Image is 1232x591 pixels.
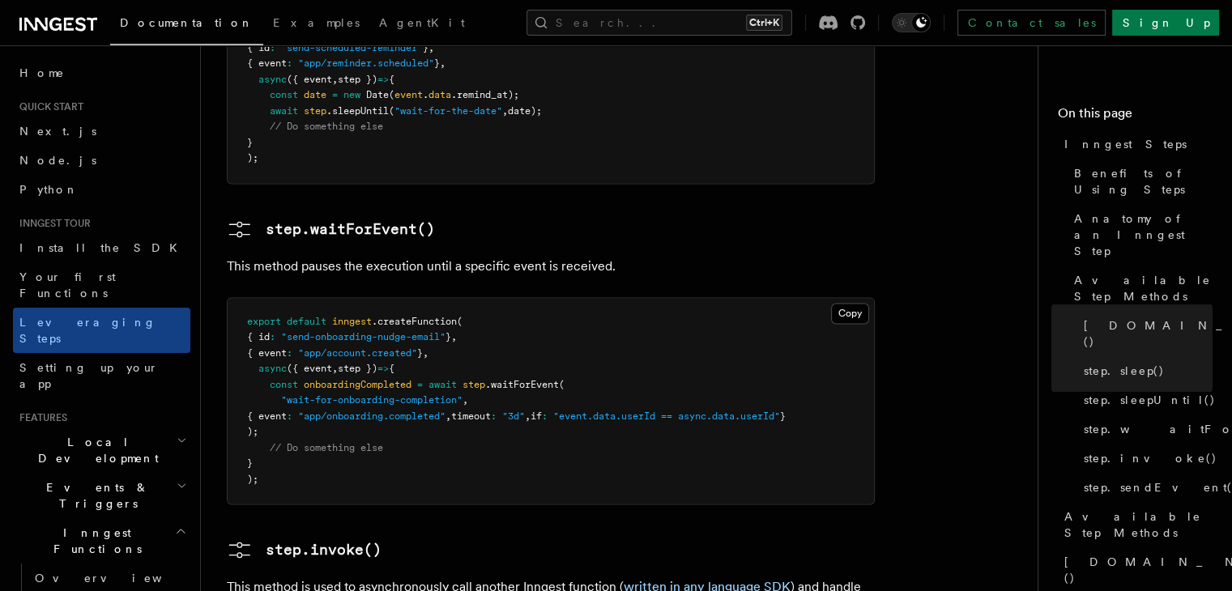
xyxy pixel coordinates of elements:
[35,572,202,585] span: Overview
[120,16,254,29] span: Documentation
[13,411,67,424] span: Features
[13,525,175,557] span: Inngest Functions
[423,347,428,359] span: ,
[287,363,332,374] span: ({ event
[13,58,190,87] a: Home
[247,42,270,53] span: { id
[502,410,525,422] span: "3d"
[502,105,508,117] span: ,
[304,379,411,390] span: onboardingCompleted
[19,65,65,81] span: Home
[1058,104,1213,130] h4: On this page
[19,154,96,167] span: Node.js
[13,146,190,175] a: Node.js
[281,331,445,342] span: "send-onboarding-nudge-email"
[1077,385,1213,415] a: step.sleepUntil()
[304,105,326,117] span: step
[394,89,423,100] span: event
[428,379,457,390] span: await
[332,89,338,100] span: =
[298,410,445,422] span: "app/onboarding.completed"
[1077,415,1213,444] a: step.waitForEvent()
[13,518,190,563] button: Inngest Functions
[19,361,159,390] span: Setting up your app
[780,410,786,422] span: }
[559,379,565,390] span: (
[247,137,253,148] span: }
[13,353,190,398] a: Setting up your app
[19,125,96,138] span: Next.js
[270,331,275,342] span: :
[343,89,360,100] span: new
[247,474,258,485] span: );
[298,57,434,69] span: "app/reminder.scheduled"
[542,410,548,422] span: :
[332,316,372,327] span: inngest
[1084,363,1165,379] span: step.sleep()
[1058,502,1213,547] a: Available Step Methods
[531,410,542,422] span: if
[1084,392,1216,408] span: step.sleepUntil()
[1077,473,1213,502] a: step.sendEvent()
[227,255,875,278] p: This method pauses the execution until a specific event is received.
[247,457,253,469] span: }
[434,57,440,69] span: }
[19,270,116,300] span: Your first Functions
[13,308,190,353] a: Leveraging Steps
[463,379,485,390] span: step
[508,105,542,117] span: date);
[19,316,156,345] span: Leveraging Steps
[304,89,326,100] span: date
[281,42,423,53] span: "send-scheduled-reminder"
[423,42,428,53] span: }
[417,379,423,390] span: =
[258,363,287,374] span: async
[369,5,475,44] a: AgentKit
[270,42,275,53] span: :
[247,331,270,342] span: { id
[491,410,497,422] span: :
[389,89,394,100] span: (
[247,57,287,69] span: { event
[379,16,465,29] span: AgentKit
[1064,136,1187,152] span: Inngest Steps
[13,117,190,146] a: Next.js
[526,10,792,36] button: Search...Ctrl+K
[270,442,383,453] span: // Do something else
[1077,311,1213,356] a: [DOMAIN_NAME]()
[1084,450,1217,466] span: step.invoke()
[428,42,434,53] span: ,
[270,379,298,390] span: const
[287,57,292,69] span: :
[377,363,389,374] span: =>
[1074,210,1213,259] span: Anatomy of an Inngest Step
[525,410,531,422] span: ,
[389,74,394,85] span: {
[247,347,287,359] span: { event
[451,410,491,422] span: timeout
[287,316,326,327] span: default
[428,89,451,100] span: data
[13,217,91,230] span: Inngest tour
[258,74,287,85] span: async
[1068,159,1213,204] a: Benefits of Using Steps
[1074,272,1213,304] span: Available Step Methods
[440,57,445,69] span: ,
[451,331,457,342] span: ,
[1064,508,1213,541] span: Available Step Methods
[270,121,383,132] span: // Do something else
[1112,10,1219,36] a: Sign Up
[227,216,435,242] a: step.waitForEvent()
[332,363,338,374] span: ,
[445,331,451,342] span: }
[13,473,190,518] button: Events & Triggers
[389,363,394,374] span: {
[338,363,377,374] span: step })
[13,100,83,113] span: Quick start
[19,183,79,196] span: Python
[377,74,389,85] span: =>
[553,410,780,422] span: "event.data.userId == async.data.userId"
[266,218,435,240] pre: step.waitForEvent()
[389,105,394,117] span: (
[332,74,338,85] span: ,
